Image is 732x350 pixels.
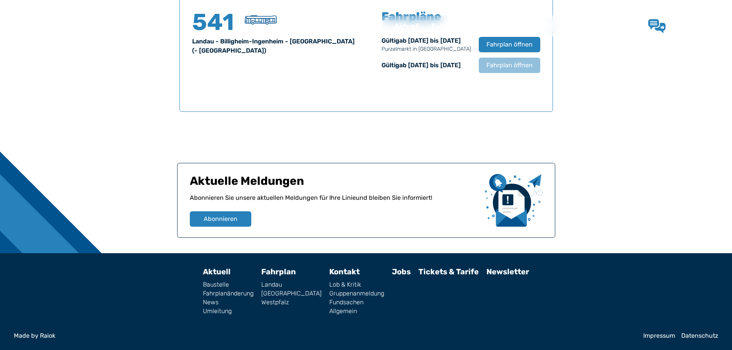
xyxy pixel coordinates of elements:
[392,267,411,276] a: Jobs
[382,45,471,53] p: Purzelmarkt in [GEOGRAPHIC_DATA]
[469,16,535,36] a: Tickets & Tarife
[329,299,384,305] a: Fundsachen
[329,267,360,276] a: Kontakt
[192,37,357,55] div: Landau - Billigheim-Ingenheim - [GEOGRAPHIC_DATA] (- [GEOGRAPHIC_DATA])
[261,299,322,305] a: Westpfalz
[190,211,251,227] button: Abonnieren
[558,16,588,36] a: Jobs
[588,16,627,36] a: Kontakt
[203,267,231,276] a: Aktuell
[382,36,471,53] div: Gültig ab [DATE] bis [DATE]
[203,282,254,288] a: Baustelle
[329,282,384,288] a: Lob & Kritik
[418,267,479,276] a: Tickets & Tarife
[479,37,540,52] button: Fahrplan öffnen
[25,18,55,34] a: QNV Logo
[14,333,637,339] a: Made by Raiok
[382,11,441,22] h5: Fahrpläne
[261,267,296,276] a: Fahrplan
[479,58,540,73] button: Fahrplan öffnen
[190,174,479,193] h1: Aktuelle Meldungen
[672,22,711,30] span: Lob & Kritik
[382,61,471,70] div: Gültig ab [DATE] bis [DATE]
[192,11,238,34] h4: 541
[643,333,675,339] a: Impressum
[425,16,469,36] a: Fahrplan
[203,290,254,297] a: Fahrplanänderung
[486,61,533,70] span: Fahrplan öffnen
[204,214,237,224] span: Abonnieren
[681,333,718,339] a: Datenschutz
[261,282,322,288] a: Landau
[486,267,529,276] a: Newsletter
[329,308,384,314] a: Allgemein
[190,193,479,211] p: Abonnieren Sie unsere aktuellen Meldungen für Ihre Linie und bleiben Sie informiert!
[25,21,55,32] img: QNV Logo
[261,290,322,297] a: [GEOGRAPHIC_DATA]
[245,15,277,25] img: Überlandbus
[535,16,558,36] a: Wir
[203,308,254,314] a: Umleitung
[203,299,254,305] a: News
[648,19,711,33] a: Lob & Kritik
[388,16,425,36] a: Aktuell
[329,290,384,297] a: Gruppenanmeldung
[486,40,533,49] span: Fahrplan öffnen
[485,174,543,227] img: newsletter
